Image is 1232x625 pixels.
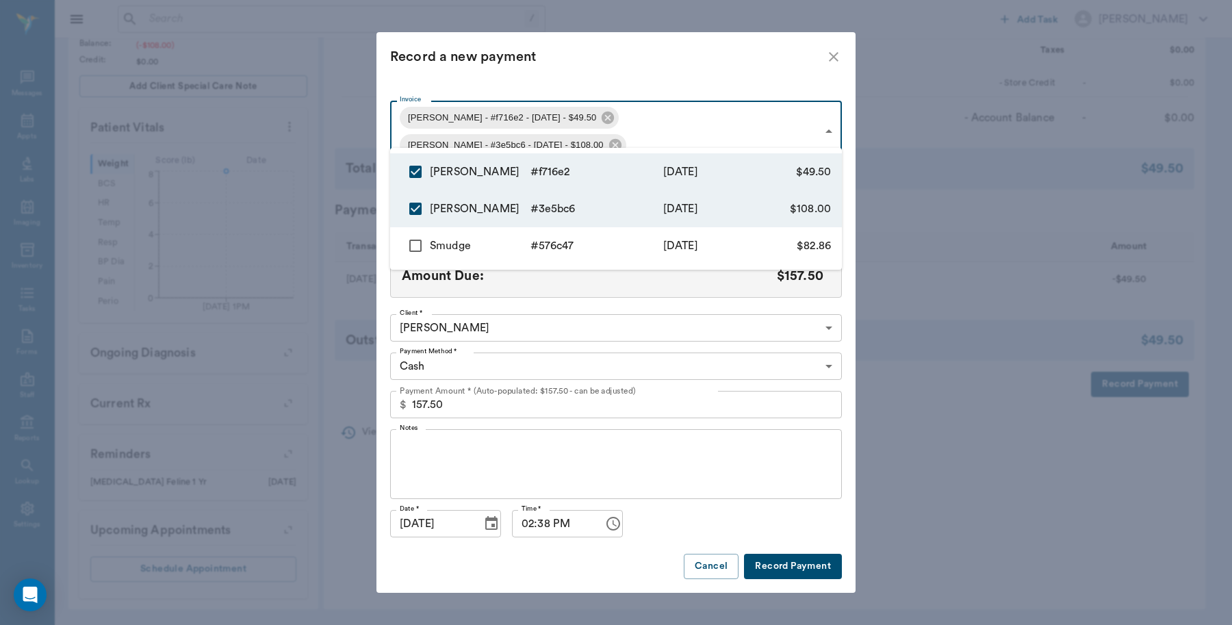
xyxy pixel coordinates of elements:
[530,201,631,217] div: # 3e5bc6
[530,164,631,180] div: # f716e2
[731,164,832,180] div: $49.50
[731,201,832,217] div: $108.00
[430,164,530,180] div: [PERSON_NAME]
[430,201,530,217] div: [PERSON_NAME]
[14,578,47,611] div: Open Intercom Messenger
[630,201,731,217] div: [DATE]
[630,164,731,180] div: [DATE]
[530,238,631,254] div: # 576c47
[430,238,530,254] div: Smudge
[630,238,731,254] div: [DATE]
[731,238,832,254] div: $82.86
